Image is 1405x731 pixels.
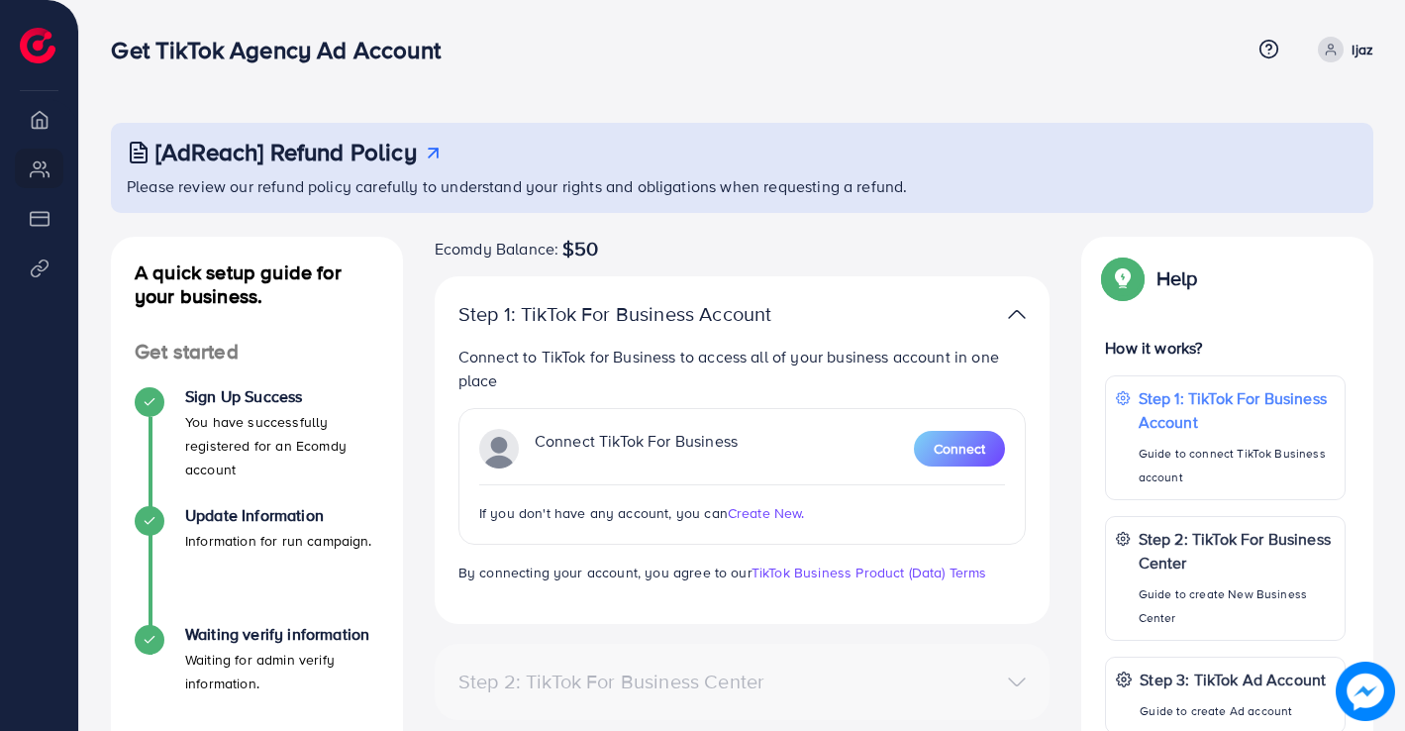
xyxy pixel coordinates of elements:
a: Ijaz [1310,37,1373,62]
p: Guide to connect TikTok Business account [1139,442,1335,489]
p: Guide to create New Business Center [1139,582,1335,630]
img: TikTok partner [479,429,519,469]
span: Ecomdy Balance: [435,237,558,261]
p: Connect to TikTok for Business to access all of your business account in one place [458,345,1027,392]
p: Information for run campaign. [185,529,372,553]
h3: Get TikTok Agency Ad Account [111,36,455,64]
img: Popup guide [1105,261,1141,296]
p: You have successfully registered for an Ecomdy account [185,410,379,481]
p: By connecting your account, you agree to our [458,561,1027,584]
span: Connect [934,439,985,459]
span: $50 [562,237,598,261]
h4: Get started [111,340,403,365]
img: image [1336,662,1395,721]
p: Step 1: TikTok For Business Account [1139,386,1335,434]
p: Step 2: TikTok For Business Center [1139,527,1335,574]
a: TikTok Business Product (Data) Terms [752,563,987,582]
img: logo [20,28,55,63]
h4: Update Information [185,506,372,525]
span: If you don't have any account, you can [479,503,728,523]
img: TikTok partner [1008,300,1026,329]
p: Ijaz [1352,38,1373,61]
button: Connect [914,431,1005,467]
h4: A quick setup guide for your business. [111,261,403,308]
h4: Sign Up Success [185,387,379,406]
p: Waiting for admin verify information. [185,648,379,695]
p: How it works? [1105,336,1346,360]
h4: Waiting verify information [185,625,379,644]
p: Step 1: TikTok For Business Account [458,302,827,326]
p: Guide to create Ad account [1140,699,1326,723]
p: Please review our refund policy carefully to understand your rights and obligations when requesti... [127,174,1361,198]
span: Create New. [728,503,805,523]
p: Step 3: TikTok Ad Account [1140,668,1326,691]
li: Update Information [111,506,403,625]
p: Connect TikTok For Business [535,429,738,469]
li: Sign Up Success [111,387,403,506]
h3: [AdReach] Refund Policy [155,138,417,166]
p: Help [1156,266,1198,290]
